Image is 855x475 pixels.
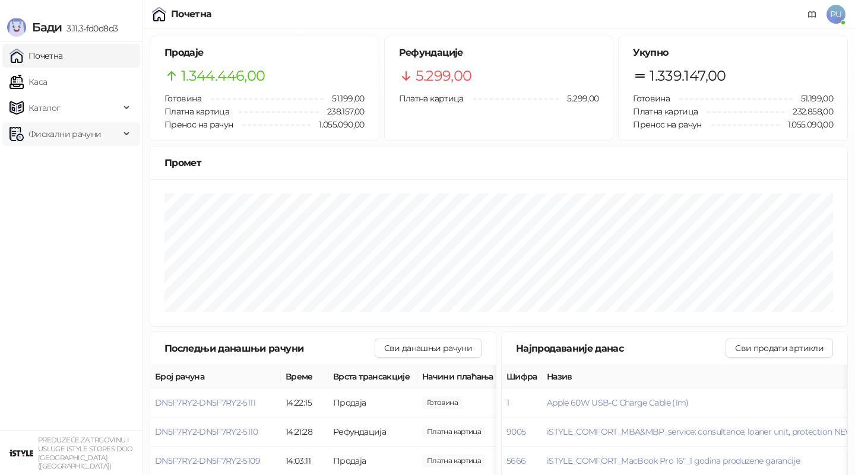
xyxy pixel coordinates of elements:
[780,118,833,131] span: 1.055.090,00
[422,396,463,409] span: 5.299,00
[547,455,800,466] button: iSTYLE_COMFORT_MacBook Pro 16"_1 godina produzene garancije
[155,455,260,466] button: DN5F7RY2-DN5F7RY2-5109
[32,20,62,34] span: Бади
[164,155,833,170] div: Промет
[328,417,417,447] td: Рефундација
[311,118,364,131] span: 1.055.090,00
[164,119,233,130] span: Пренос на рачун
[516,341,726,356] div: Најпродаваније данас
[633,119,701,130] span: Пренос на рачун
[328,388,417,417] td: Продаја
[422,454,486,467] span: 163.901,00
[155,397,255,408] button: DN5F7RY2-DN5F7RY2-5111
[633,93,670,104] span: Готовина
[171,9,212,19] div: Почетна
[28,122,101,146] span: Фискални рачуни
[281,365,328,388] th: Време
[9,44,63,68] a: Почетна
[328,365,417,388] th: Врста трансакције
[506,397,509,408] button: 1
[375,339,482,358] button: Сви данашњи рачуни
[324,92,364,105] span: 51.199,00
[62,23,118,34] span: 3.11.3-fd0d8d3
[319,105,365,118] span: 238.157,00
[155,426,258,437] button: DN5F7RY2-DN5F7RY2-5110
[164,93,201,104] span: Готовина
[422,425,486,438] span: 5.299,00
[502,365,542,388] th: Шифра
[506,455,525,466] button: 5666
[826,5,845,24] span: PU
[28,96,61,120] span: Каталог
[547,426,854,437] button: iSTYLE_COMFORT_MBA&MBP_service: consultance, loaner unit, protection NEW
[803,5,822,24] a: Документација
[547,397,689,408] button: Apple 60W USB-C Charge Cable (1m)
[784,105,833,118] span: 232.858,00
[164,106,229,117] span: Платна картица
[793,92,833,105] span: 51.199,00
[38,436,133,470] small: PREDUZEĆE ZA TRGOVINU I USLUGE ISTYLE STORES DOO [GEOGRAPHIC_DATA] ([GEOGRAPHIC_DATA])
[164,46,365,60] h5: Продаје
[559,92,598,105] span: 5.299,00
[417,365,536,388] th: Начини плаћања
[633,46,833,60] h5: Укупно
[281,388,328,417] td: 14:22:15
[150,365,281,388] th: Број рачуна
[633,106,698,117] span: Платна картица
[9,441,33,465] img: 64x64-companyLogo-77b92cf4-9946-4f36-9751-bf7bb5fd2c7d.png
[9,70,47,94] a: Каса
[164,341,375,356] div: Последњи данашњи рачуни
[181,65,265,87] span: 1.344.446,00
[399,46,599,60] h5: Рефундације
[650,65,726,87] span: 1.339.147,00
[399,93,464,104] span: Платна картица
[281,417,328,447] td: 14:21:28
[506,426,525,437] button: 9005
[7,18,26,37] img: Logo
[726,339,833,358] button: Сви продати артикли
[416,65,472,87] span: 5.299,00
